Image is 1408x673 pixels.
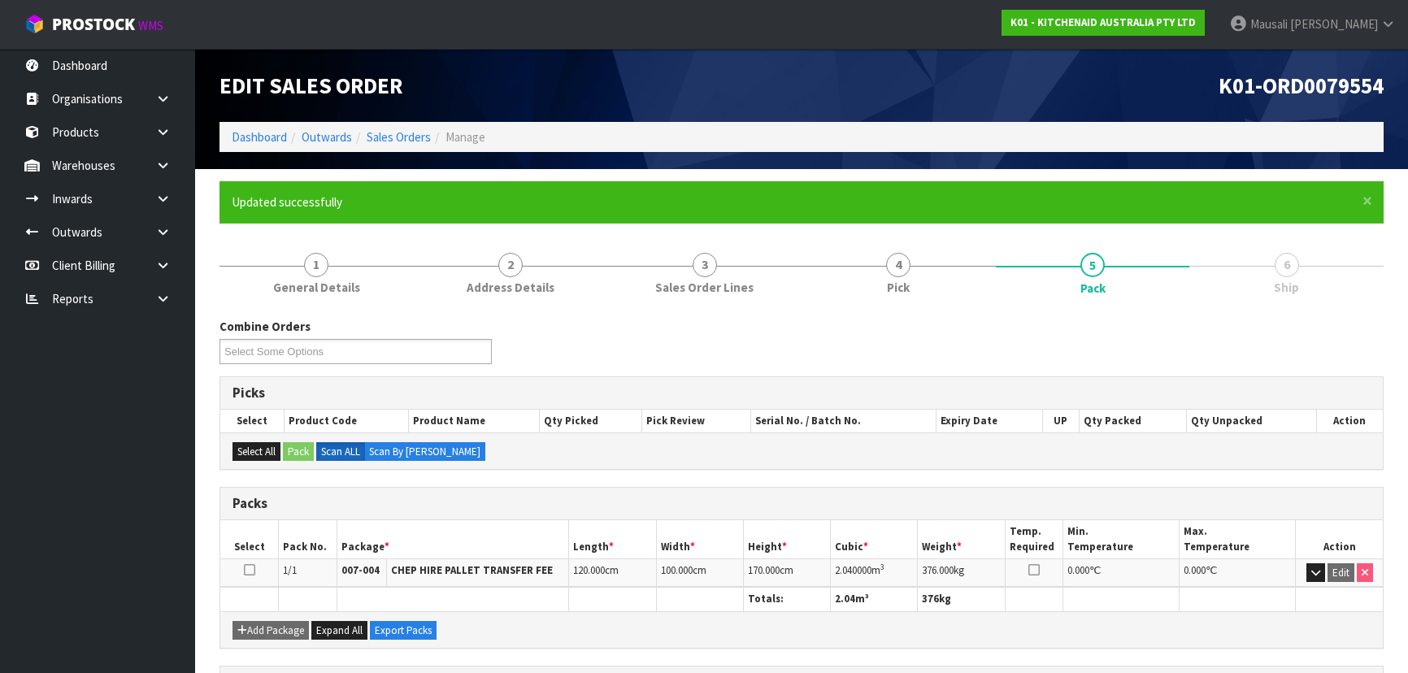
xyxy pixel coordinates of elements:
[311,621,367,640] button: Expand All
[445,129,485,145] span: Manage
[52,14,135,35] span: ProStock
[1010,15,1196,29] strong: K01 - KITCHENAID AUSTRALIA PTY LTD
[1005,520,1063,558] th: Temp. Required
[138,18,163,33] small: WMS
[284,410,408,432] th: Product Code
[467,279,554,296] span: Address Details
[1296,520,1383,558] th: Action
[498,253,523,277] span: 2
[886,253,910,277] span: 4
[24,14,45,34] img: cube-alt.png
[219,72,402,99] span: Edit Sales Order
[1250,16,1288,32] span: Mausali
[1328,563,1354,583] button: Edit
[1362,189,1372,212] span: ×
[831,520,918,558] th: Cubic
[743,520,830,558] th: Height
[409,410,540,432] th: Product Name
[1290,16,1378,32] span: [PERSON_NAME]
[642,410,751,432] th: Pick Review
[232,129,287,145] a: Dashboard
[232,442,280,462] button: Select All
[1063,520,1180,558] th: Min. Temperature
[918,520,1005,558] th: Weight
[656,520,743,558] th: Width
[655,279,754,296] span: Sales Order Lines
[569,558,656,587] td: cm
[367,129,431,145] a: Sales Orders
[1180,520,1296,558] th: Max. Temperature
[693,253,717,277] span: 3
[283,563,297,577] span: 1/1
[835,592,855,606] span: 2.04
[1063,558,1180,587] td: ℃
[1002,10,1205,36] a: K01 - KITCHENAID AUSTRALIA PTY LTD
[370,621,437,640] button: Export Packs
[743,558,830,587] td: cm
[918,558,1005,587] td: kg
[661,563,693,577] span: 100.000
[341,563,380,577] strong: 007-004
[232,194,342,210] span: Updated successfully
[391,563,553,577] strong: CHEP HIRE PALLET TRANSFER FEE
[1275,253,1299,277] span: 6
[316,623,363,637] span: Expand All
[232,496,1371,511] h3: Packs
[887,279,910,296] span: Pick
[922,563,954,577] span: 376.000
[232,385,1371,401] h3: Picks
[748,563,780,577] span: 170.000
[918,588,1005,611] th: kg
[220,520,279,558] th: Select
[831,588,918,611] th: m³
[1080,280,1106,297] span: Pack
[656,558,743,587] td: cm
[283,442,314,462] button: Pack
[1067,563,1089,577] span: 0.000
[220,410,284,432] th: Select
[1079,410,1186,432] th: Qty Packed
[337,520,569,558] th: Package
[573,563,605,577] span: 120.000
[1184,563,1206,577] span: 0.000
[751,410,936,432] th: Serial No. / Batch No.
[1042,410,1079,432] th: UP
[1316,410,1383,432] th: Action
[1180,558,1296,587] td: ℃
[1080,253,1105,277] span: 5
[364,442,485,462] label: Scan By [PERSON_NAME]
[219,318,311,335] label: Combine Orders
[835,563,871,577] span: 2.040000
[302,129,352,145] a: Outwards
[304,253,328,277] span: 1
[316,442,365,462] label: Scan ALL
[232,621,309,640] button: Add Package
[831,558,918,587] td: m
[880,562,884,572] sup: 3
[540,410,642,432] th: Qty Picked
[279,520,337,558] th: Pack No.
[936,410,1042,432] th: Expiry Date
[273,279,360,296] span: General Details
[1187,410,1317,432] th: Qty Unpacked
[743,588,830,611] th: Totals:
[1219,72,1384,99] span: K01-ORD0079554
[569,520,656,558] th: Length
[922,592,939,606] span: 376
[1274,279,1299,296] span: Ship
